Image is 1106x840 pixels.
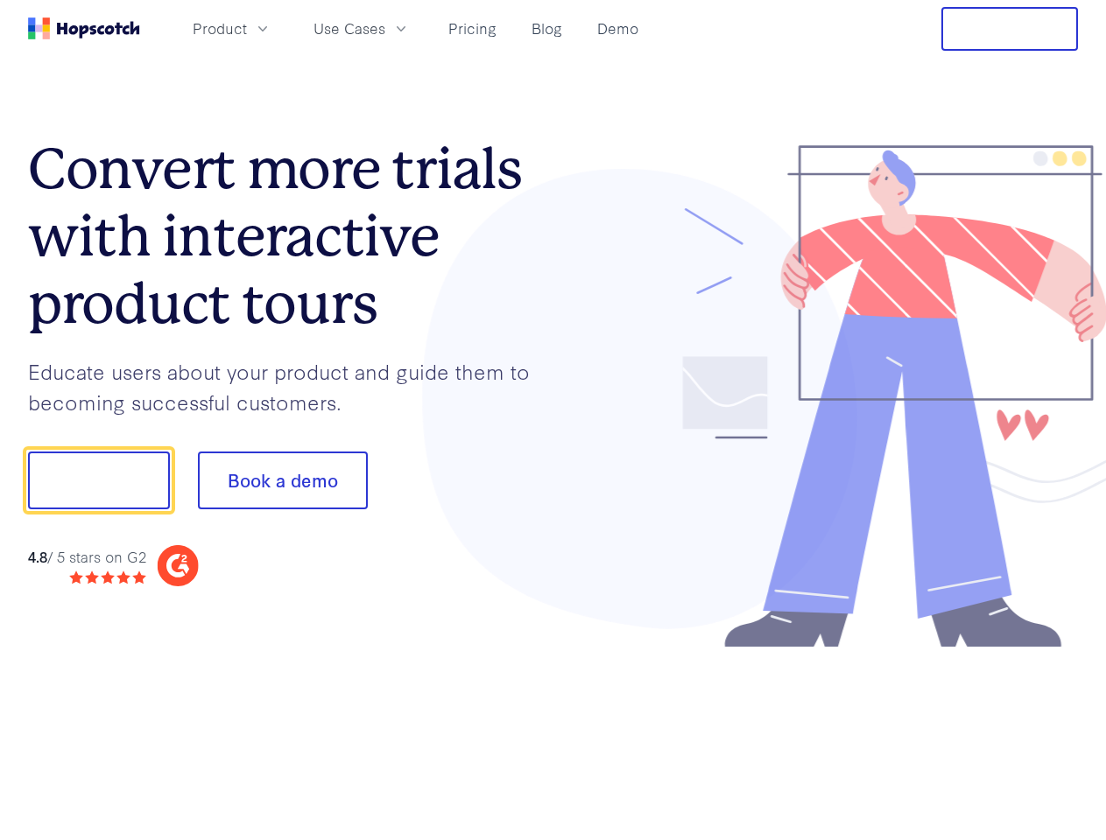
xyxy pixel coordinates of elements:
[193,17,247,39] span: Product
[590,14,645,43] a: Demo
[941,7,1078,51] button: Free Trial
[28,546,146,568] div: / 5 stars on G2
[313,17,385,39] span: Use Cases
[525,14,569,43] a: Blog
[441,14,504,43] a: Pricing
[28,356,553,416] p: Educate users about your product and guide them to becoming successful customers.
[28,17,140,39] a: Home
[28,546,47,566] strong: 4.8
[28,136,553,337] h1: Convert more trials with interactive product tours
[198,451,368,509] button: Book a demo
[182,14,282,43] button: Product
[28,451,170,509] button: Show me!
[303,14,420,43] button: Use Cases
